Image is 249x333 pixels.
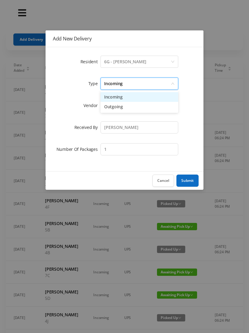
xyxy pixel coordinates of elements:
[171,60,175,64] i: icon: down
[101,121,178,134] input: Enter Name
[104,78,123,89] div: Incoming
[53,35,196,42] div: Add New Delivery
[152,175,174,187] button: Cancel
[101,102,178,112] li: Outgoing
[80,59,101,64] label: Resident
[171,82,175,86] i: icon: down
[101,92,178,102] li: Incoming
[53,54,196,157] form: Add New Delivery
[84,102,101,108] label: Vendor
[88,81,101,86] label: Type
[74,124,101,130] label: Received By
[104,56,146,68] div: 6G - Matteo Ferrucci
[56,146,101,152] label: Number Of Packages
[176,175,199,187] button: Submit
